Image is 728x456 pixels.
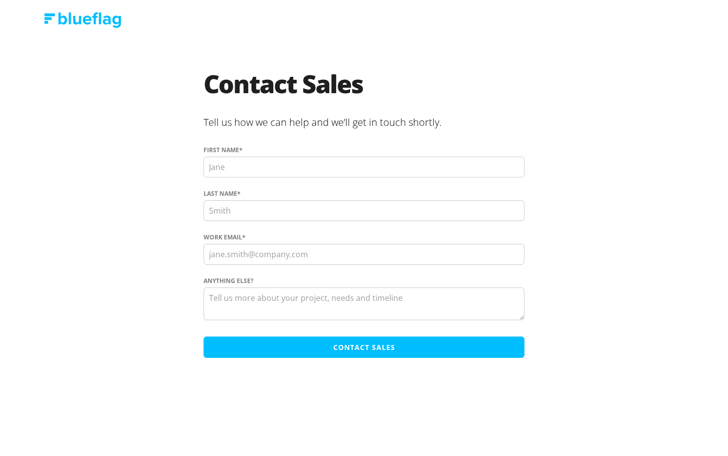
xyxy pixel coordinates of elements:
[204,200,524,221] input: Smith
[204,189,237,198] span: Last name
[204,157,524,177] input: Jane
[44,12,121,28] img: Blue Flag logo
[204,146,239,155] span: First name
[204,337,524,358] input: Contact Sales
[204,277,254,285] span: Anything else?
[204,111,524,136] h2: Tell us how we can help and we’ll get in touch shortly.
[204,71,524,111] h1: Contact Sales
[204,244,524,265] input: jane.smith@company.com
[204,233,242,242] span: Work Email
